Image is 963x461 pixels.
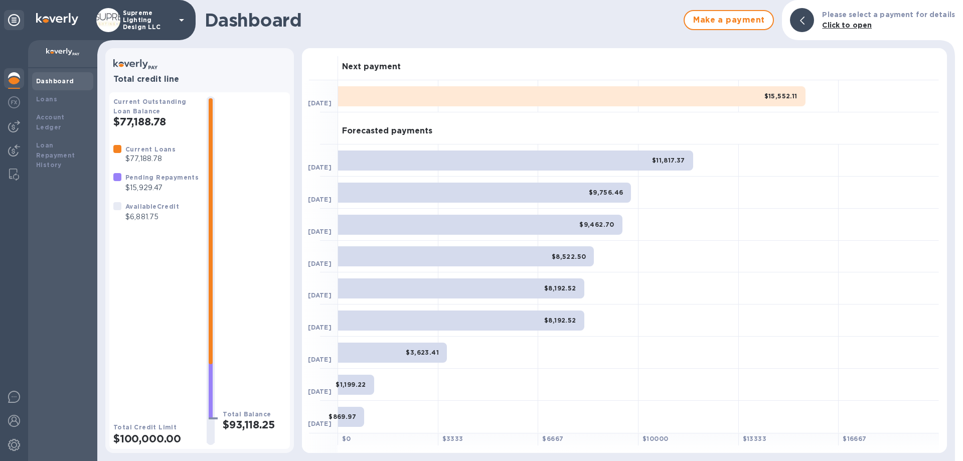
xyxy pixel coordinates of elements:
[123,10,173,31] p: Supreme Lighting Design LLC
[542,435,563,442] b: $ 6667
[308,324,332,331] b: [DATE]
[579,221,614,228] b: $9,462.70
[589,189,623,196] b: $9,756.46
[843,435,866,442] b: $ 16667
[113,115,199,128] h2: $77,188.78
[822,11,955,19] b: Please select a payment for details
[36,113,65,131] b: Account Ledger
[36,141,75,169] b: Loan Repayment History
[223,418,286,431] h2: $93,118.25
[308,260,332,267] b: [DATE]
[329,413,356,420] b: $869.97
[552,253,586,260] b: $8,522.50
[308,196,332,203] b: [DATE]
[4,10,24,30] div: Unpin categories
[336,381,366,388] b: $1,199.22
[764,92,797,100] b: $15,552.11
[544,317,576,324] b: $8,192.52
[223,410,271,418] b: Total Balance
[36,13,78,25] img: Logo
[125,212,179,222] p: $6,881.75
[308,164,332,171] b: [DATE]
[113,75,286,84] h3: Total credit line
[308,388,332,395] b: [DATE]
[342,126,432,136] h3: Forecasted payments
[693,14,765,26] span: Make a payment
[822,21,872,29] b: Click to open
[308,99,332,107] b: [DATE]
[205,10,679,31] h1: Dashboard
[652,157,685,164] b: $11,817.37
[113,98,187,115] b: Current Outstanding Loan Balance
[684,10,774,30] button: Make a payment
[36,95,57,103] b: Loans
[308,420,332,427] b: [DATE]
[308,356,332,363] b: [DATE]
[406,349,439,356] b: $3,623.41
[308,228,332,235] b: [DATE]
[125,183,199,193] p: $15,929.47
[125,145,176,153] b: Current Loans
[308,291,332,299] b: [DATE]
[36,77,74,85] b: Dashboard
[442,435,463,442] b: $ 3333
[8,96,20,108] img: Foreign exchange
[342,62,401,72] h3: Next payment
[342,435,351,442] b: $ 0
[743,435,766,442] b: $ 13333
[113,423,177,431] b: Total Credit Limit
[113,432,199,445] h2: $100,000.00
[125,203,179,210] b: Available Credit
[544,284,576,292] b: $8,192.52
[125,153,176,164] p: $77,188.78
[643,435,668,442] b: $ 10000
[125,174,199,181] b: Pending Repayments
